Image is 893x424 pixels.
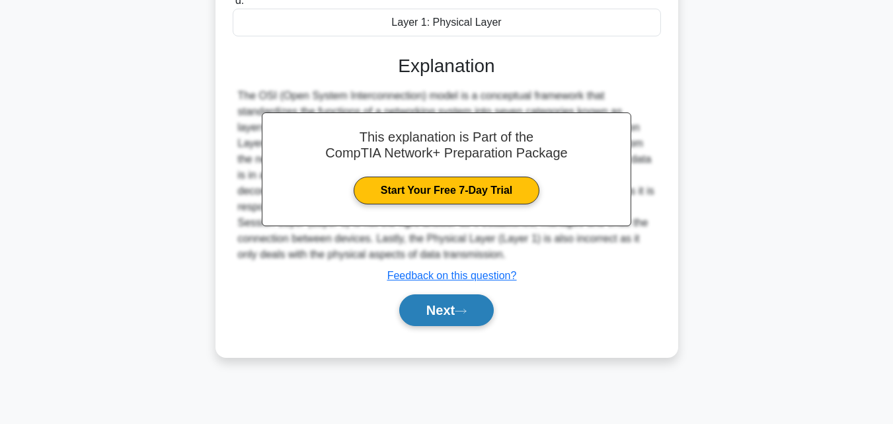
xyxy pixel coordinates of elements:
button: Next [399,294,494,326]
div: The OSI (Open System Interconnection) model is a conceptual framework that standardizes the funct... [238,88,656,263]
a: Feedback on this question? [387,270,517,281]
h3: Explanation [241,55,653,77]
a: Start Your Free 7-Day Trial [354,177,539,204]
div: Layer 1: Physical Layer [233,9,661,36]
